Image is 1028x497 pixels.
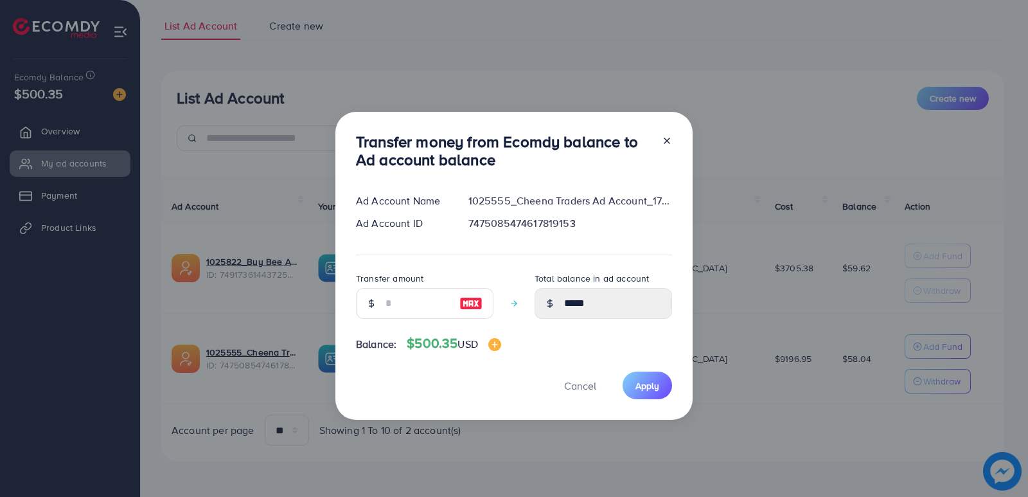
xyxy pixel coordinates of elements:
[535,272,649,285] label: Total balance in ad account
[548,372,612,399] button: Cancel
[356,337,396,352] span: Balance:
[459,296,483,311] img: image
[356,272,423,285] label: Transfer amount
[458,194,682,208] div: 1025555_Cheena Traders Ad Account_1740428978835
[346,216,458,231] div: Ad Account ID
[457,337,477,351] span: USD
[458,216,682,231] div: 7475085474617819153
[346,194,458,208] div: Ad Account Name
[356,132,651,170] h3: Transfer money from Ecomdy balance to Ad account balance
[407,336,501,352] h4: $500.35
[635,379,659,392] span: Apply
[564,379,596,393] span: Cancel
[623,372,672,399] button: Apply
[488,338,501,351] img: image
